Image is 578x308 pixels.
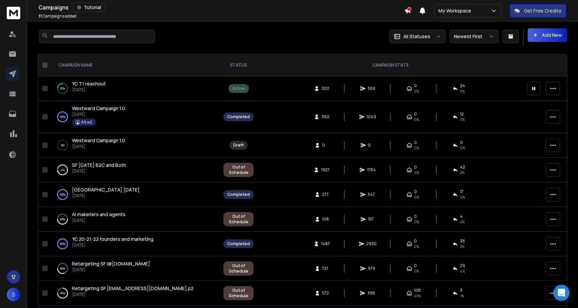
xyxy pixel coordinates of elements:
[524,7,561,14] p: Get Free Credits
[460,219,465,225] span: 4 %
[414,238,417,244] span: 0
[460,293,464,299] span: 1 %
[72,105,125,112] a: Westward Campaign 1.0
[50,54,219,76] th: CAMPAIGN NAME
[72,144,125,149] p: [DATE]
[414,293,421,299] span: 43 %
[450,30,499,43] button: Newest First
[72,87,106,93] p: [DATE]
[322,192,329,197] span: 277
[72,137,125,144] a: Westward Campaign 1.0
[321,241,330,247] span: 1487
[72,186,140,193] span: [GEOGRAPHIC_DATA] [DATE]
[368,216,375,222] span: 157
[414,111,417,117] span: 0
[414,244,419,249] span: 0%
[460,288,462,293] span: 3
[510,4,566,18] button: Get Free Credits
[72,169,126,174] p: [DATE]
[414,189,417,195] span: 0
[414,214,417,219] span: 0
[403,33,430,40] p: All Statuses
[50,182,219,207] td: 100%[GEOGRAPHIC_DATA] [DATE][DATE]
[322,266,329,271] span: 721
[61,166,65,173] p: 4 %
[322,290,329,296] span: 572
[460,189,463,195] span: 17
[460,268,465,274] span: 6 %
[528,28,567,42] button: Add New
[50,158,219,182] td: 4%SF [DATE] B2C and Both[DATE]
[7,288,20,301] button: S
[368,86,375,91] span: 559
[321,114,329,120] span: 360
[50,76,219,101] td: 25%YC T1 reachout[DATE]
[39,14,76,19] p: Campaigns added
[50,232,219,256] td: 100%YC 20-21-22 founders and marketing[DATE]
[460,195,465,200] span: 6 %
[414,117,419,122] span: 0%
[414,263,417,268] span: 0
[460,145,465,151] span: 0%
[438,7,474,14] p: My Workspace
[460,111,464,117] span: 12
[460,263,465,268] span: 29
[227,192,250,197] div: Completed
[227,164,250,175] div: Out of Schedule
[232,86,245,91] div: Active
[553,285,570,301] div: Open Intercom Messenger
[414,164,417,170] span: 0
[460,244,464,249] span: 2 %
[414,219,419,225] span: 0%
[322,216,329,222] span: 108
[72,292,193,297] p: [DATE]
[72,162,126,168] span: SF [DATE] B2C and Both
[414,288,421,293] span: 108
[460,83,465,88] span: 24
[59,191,66,198] p: 100 %
[460,88,465,94] span: 8 %
[227,263,250,274] div: Out of Schedule
[258,54,523,76] th: CAMPAIGN STATS
[72,285,193,292] a: Retargeting SF [EMAIL_ADDRESS][DOMAIN_NAME] p2
[460,117,465,122] span: 3 %
[227,214,250,225] div: Out of Schedule
[414,145,419,151] span: 0%
[72,218,125,223] p: [DATE]
[367,290,375,296] span: 396
[72,80,106,87] a: YC T1 reachout
[227,288,250,299] div: Out of Schedule
[368,192,375,197] span: 547
[72,236,153,242] span: YC 20-21-22 founders and marketing
[50,207,219,232] td: 48%AI maketers and agents[DATE]
[366,241,377,247] span: 2930
[50,281,219,306] td: 26%Retargeting SF [EMAIL_ADDRESS][DOMAIN_NAME] p2[DATE]
[72,193,140,199] p: [DATE]
[460,164,465,170] span: 42
[460,214,463,219] span: 4
[60,290,65,297] p: 26 %
[59,240,66,247] p: 100 %
[227,241,250,247] div: Completed
[233,143,244,148] div: Draft
[60,216,65,223] p: 48 %
[368,143,375,148] span: 0
[414,195,419,200] span: 0%
[227,114,250,120] div: Completed
[72,260,150,267] a: Retargeting SF i@[DOMAIN_NAME]
[72,211,125,218] a: AI maketers and agents
[72,267,150,273] p: [DATE]
[460,140,463,145] span: 0
[322,143,329,148] span: 0
[367,167,376,173] span: 1784
[50,256,219,281] td: 68%Retargeting SF i@[DOMAIN_NAME][DATE]
[321,167,330,173] span: 1927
